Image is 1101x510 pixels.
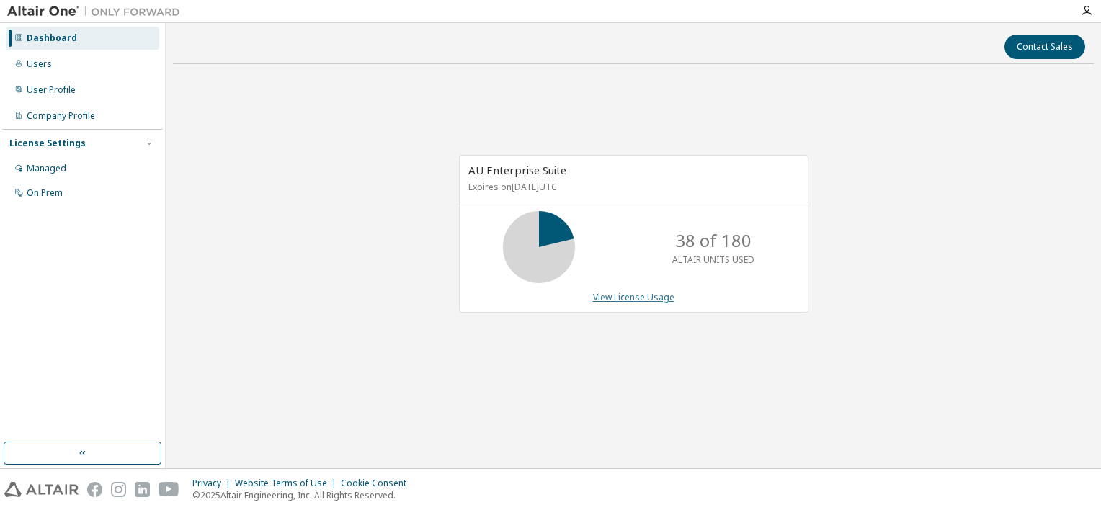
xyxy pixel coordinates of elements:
div: Company Profile [27,110,95,122]
div: On Prem [27,187,63,199]
button: Contact Sales [1004,35,1085,59]
div: User Profile [27,84,76,96]
div: Users [27,58,52,70]
img: linkedin.svg [135,482,150,497]
div: Dashboard [27,32,77,44]
p: Expires on [DATE] UTC [468,181,795,193]
img: youtube.svg [159,482,179,497]
div: Website Terms of Use [235,478,341,489]
img: altair_logo.svg [4,482,79,497]
p: 38 of 180 [675,228,752,253]
div: Privacy [192,478,235,489]
div: Cookie Consent [341,478,415,489]
div: Managed [27,163,66,174]
p: ALTAIR UNITS USED [672,254,754,266]
span: AU Enterprise Suite [468,163,566,177]
a: View License Usage [593,291,674,303]
div: License Settings [9,138,86,149]
p: © 2025 Altair Engineering, Inc. All Rights Reserved. [192,489,415,501]
img: instagram.svg [111,482,126,497]
img: Altair One [7,4,187,19]
img: facebook.svg [87,482,102,497]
